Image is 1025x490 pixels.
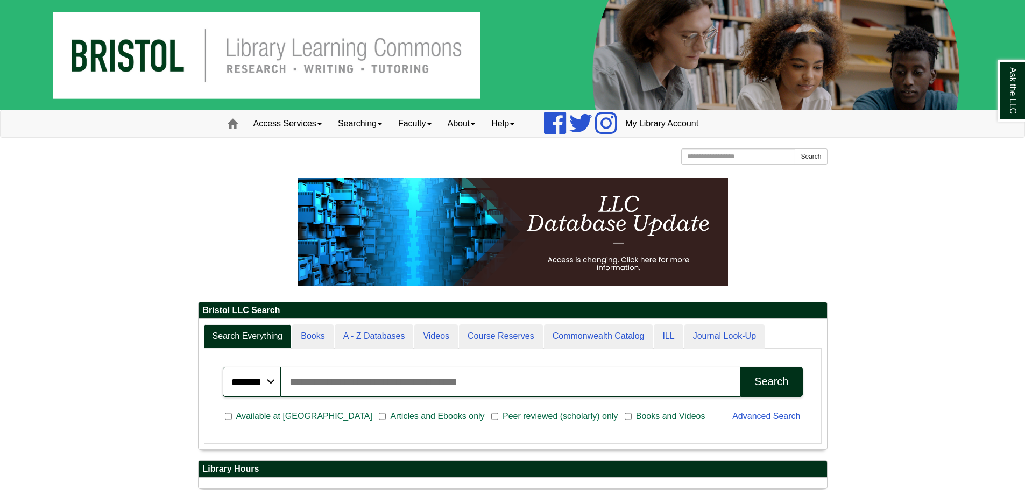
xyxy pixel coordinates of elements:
[732,411,800,421] a: Advanced Search
[414,324,458,349] a: Videos
[330,110,390,137] a: Searching
[440,110,484,137] a: About
[625,411,632,421] input: Books and Videos
[199,461,827,478] h2: Library Hours
[684,324,765,349] a: Journal Look-Up
[232,410,377,423] span: Available at [GEOGRAPHIC_DATA]
[245,110,330,137] a: Access Services
[199,302,827,319] h2: Bristol LLC Search
[379,411,386,421] input: Articles and Ebooks only
[292,324,333,349] a: Books
[491,411,498,421] input: Peer reviewed (scholarly) only
[617,110,706,137] a: My Library Account
[386,410,489,423] span: Articles and Ebooks only
[795,148,827,165] button: Search
[225,411,232,421] input: Available at [GEOGRAPHIC_DATA]
[390,110,440,137] a: Faculty
[335,324,414,349] a: A - Z Databases
[204,324,292,349] a: Search Everything
[754,375,788,388] div: Search
[632,410,710,423] span: Books and Videos
[740,367,802,397] button: Search
[498,410,622,423] span: Peer reviewed (scholarly) only
[298,178,728,286] img: HTML tutorial
[544,324,653,349] a: Commonwealth Catalog
[459,324,543,349] a: Course Reserves
[654,324,683,349] a: ILL
[483,110,522,137] a: Help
